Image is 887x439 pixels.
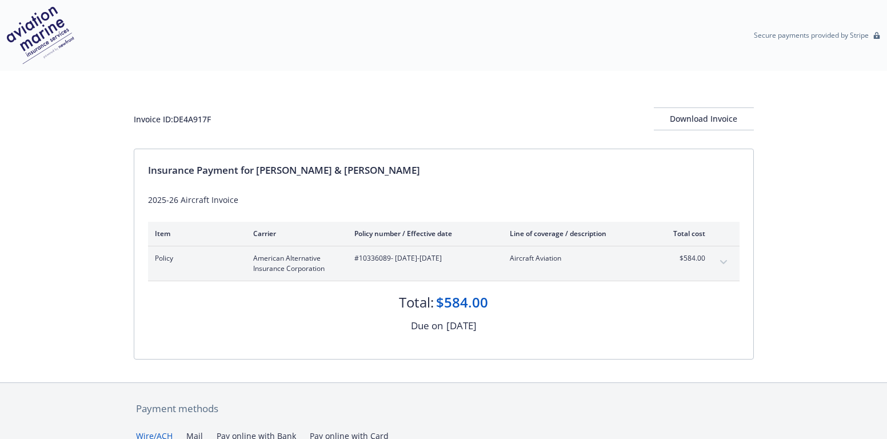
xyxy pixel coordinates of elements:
button: Download Invoice [654,107,754,130]
div: Line of coverage / description [510,229,644,238]
span: Aircraft Aviation [510,253,644,264]
div: PolicyAmerican Alternative Insurance Corporation#10336089- [DATE]-[DATE]Aircraft Aviation$584.00e... [148,246,740,281]
span: Policy [155,253,235,264]
div: Download Invoice [654,108,754,130]
div: Total cost [662,229,705,238]
span: American Alternative Insurance Corporation [253,253,336,274]
div: Insurance Payment for [PERSON_NAME] & [PERSON_NAME] [148,163,740,178]
div: $584.00 [436,293,488,312]
div: Item [155,229,235,238]
button: expand content [714,253,733,272]
span: #10336089 - [DATE]-[DATE] [354,253,492,264]
div: Invoice ID: DE4A917F [134,113,211,125]
div: Policy number / Effective date [354,229,492,238]
div: Total: [399,293,434,312]
div: Carrier [253,229,336,238]
div: Due on [411,318,443,333]
span: $584.00 [662,253,705,264]
div: 2025-26 Aircraft Invoice [148,194,740,206]
div: [DATE] [446,318,477,333]
p: Secure payments provided by Stripe [754,30,869,40]
div: Payment methods [136,401,752,416]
